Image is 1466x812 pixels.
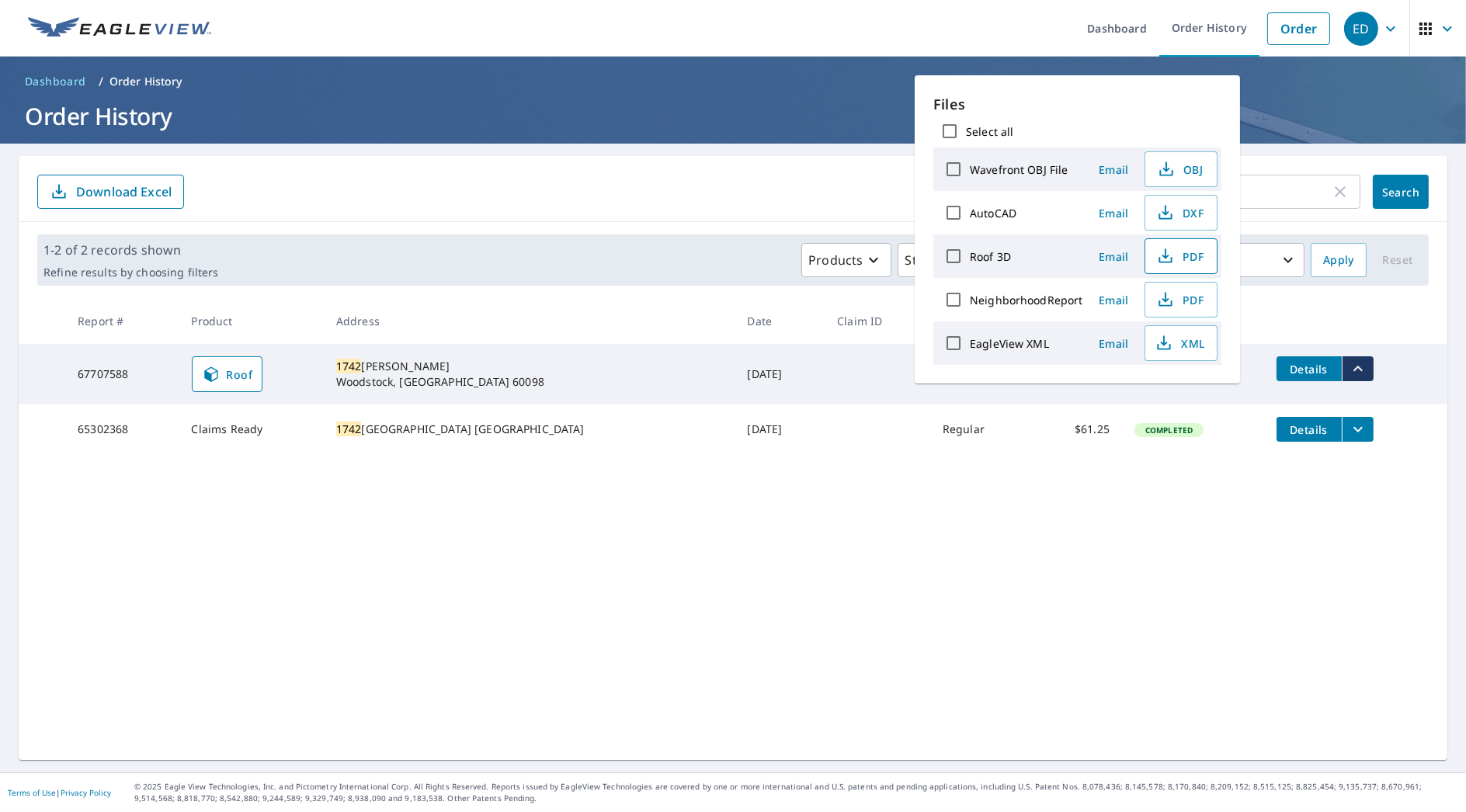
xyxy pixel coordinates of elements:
[1155,247,1204,265] span: PDF
[801,243,891,277] button: Products
[43,265,218,279] p: Refine results by choosing filters
[1373,175,1429,209] button: Search
[930,404,1032,454] td: Regular
[19,69,92,94] a: Dashboard
[735,298,825,344] th: Date
[1342,356,1374,381] button: filesDropdownBtn-67707588
[61,787,111,798] a: Privacy Policy
[1342,417,1374,442] button: filesDropdownBtn-65302368
[970,293,1082,307] label: NeighborhoodReport
[202,365,253,383] span: Roof
[735,404,825,454] td: [DATE]
[65,298,179,344] th: Report #
[1267,12,1330,45] a: Order
[1095,249,1132,264] span: Email
[1145,195,1218,231] button: DXF
[1095,162,1132,177] span: Email
[970,162,1068,177] label: Wavefront OBJ File
[1344,12,1378,46] div: ED
[933,94,1221,115] p: Files
[37,175,184,209] button: Download Excel
[134,781,1458,804] p: © 2025 Eagle View Technologies, Inc. and Pictometry International Corp. All Rights Reserved. Repo...
[336,422,723,437] div: [GEOGRAPHIC_DATA] [GEOGRAPHIC_DATA]
[905,251,943,269] p: Status
[1277,356,1342,381] button: detailsBtn-67707588
[179,298,324,344] th: Product
[1089,158,1138,182] button: Email
[1286,362,1332,377] span: Details
[324,298,735,344] th: Address
[99,72,103,91] li: /
[1089,288,1138,312] button: Email
[1089,331,1138,356] button: Email
[970,336,1049,351] label: EagleView XML
[1032,404,1122,454] td: $61.25
[898,243,971,277] button: Status
[735,344,825,404] td: [DATE]
[19,100,1447,132] h1: Order History
[1155,160,1204,179] span: OBJ
[8,788,111,797] p: |
[1145,282,1218,318] button: PDF
[1385,185,1416,200] span: Search
[65,404,179,454] td: 65302368
[825,298,930,344] th: Claim ID
[1155,334,1204,352] span: XML
[1277,417,1342,442] button: detailsBtn-65302368
[1136,425,1202,435] span: Completed
[1311,243,1367,277] button: Apply
[19,69,1447,94] nav: breadcrumb
[1323,251,1354,270] span: Apply
[1145,151,1218,187] button: OBJ
[966,124,1013,139] label: Select all
[1155,203,1204,222] span: DXF
[1145,238,1218,274] button: PDF
[1145,325,1218,361] button: XML
[1089,201,1138,225] button: Email
[28,17,211,40] img: EV Logo
[336,359,723,390] div: [PERSON_NAME] Woodstock, [GEOGRAPHIC_DATA] 60098
[65,344,179,404] td: 67707588
[1095,293,1132,307] span: Email
[1095,206,1132,220] span: Email
[179,404,324,454] td: Claims Ready
[76,183,172,200] p: Download Excel
[336,359,362,373] mark: 1742
[1155,290,1204,309] span: PDF
[8,787,56,798] a: Terms of Use
[1095,336,1132,351] span: Email
[1089,245,1138,269] button: Email
[970,249,1011,264] label: Roof 3D
[1286,422,1332,437] span: Details
[109,74,182,89] p: Order History
[336,422,362,436] mark: 1742
[970,206,1016,220] label: AutoCAD
[808,251,863,269] p: Products
[43,241,218,259] p: 1-2 of 2 records shown
[25,74,86,89] span: Dashboard
[192,356,263,392] a: Roof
